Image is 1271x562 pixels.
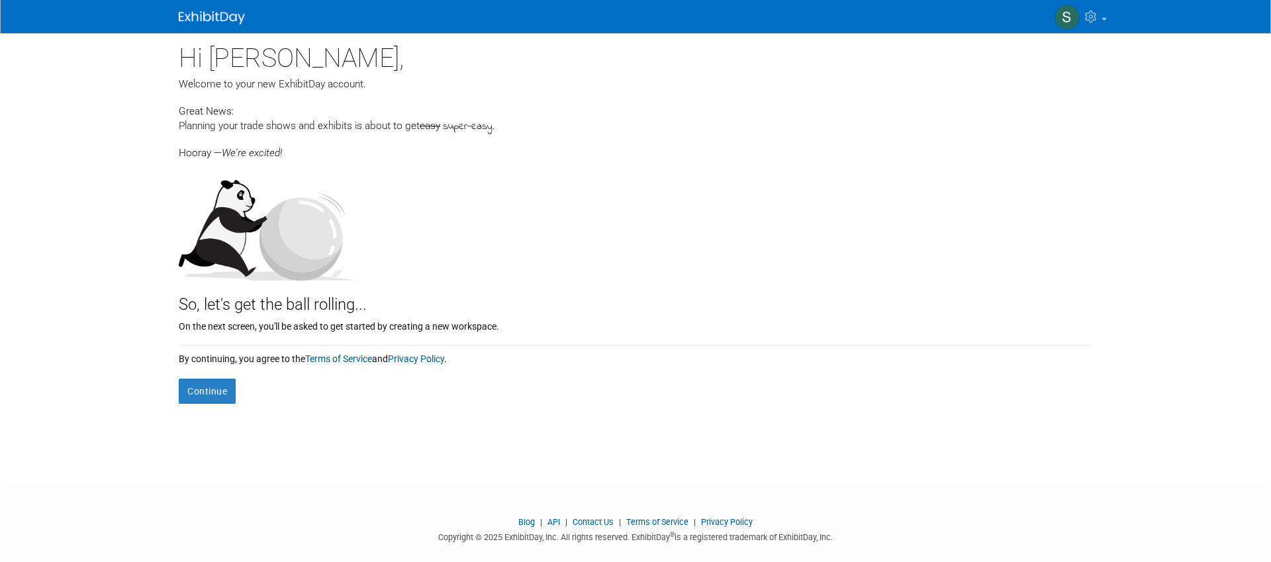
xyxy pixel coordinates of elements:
[443,119,493,134] span: super-easy
[626,517,688,527] a: Terms of Service
[179,103,1092,118] div: Great News:
[537,517,545,527] span: |
[179,316,1092,333] div: On the next screen, you'll be asked to get started by creating a new workspace.
[305,353,372,364] a: Terms of Service
[388,353,444,364] a: Privacy Policy
[179,134,1092,160] div: Hooray —
[222,147,282,159] span: We're excited!
[179,33,1092,77] div: Hi [PERSON_NAME],
[562,517,571,527] span: |
[547,517,560,527] a: API
[420,120,440,132] span: easy
[179,281,1092,316] div: So, let's get the ball rolling...
[179,379,236,404] button: Continue
[1055,5,1080,30] img: Sara Balint
[690,517,699,527] span: |
[573,517,614,527] a: Contact Us
[616,517,624,527] span: |
[670,531,675,538] sup: ®
[179,346,1092,365] div: By continuing, you agree to the and .
[179,167,357,281] img: Let's get the ball rolling
[179,118,1092,134] div: Planning your trade shows and exhibits is about to get .
[518,517,535,527] a: Blog
[179,11,245,24] img: ExhibitDay
[179,77,1092,91] div: Welcome to your new ExhibitDay account.
[701,517,753,527] a: Privacy Policy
